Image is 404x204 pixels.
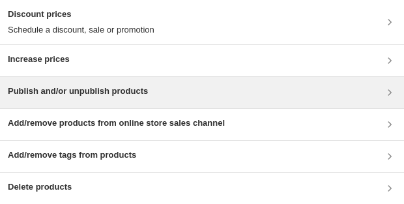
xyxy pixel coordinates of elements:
[8,53,70,66] h3: Increase prices
[8,149,136,162] h3: Add/remove tags from products
[8,8,154,21] h3: Discount prices
[8,181,72,194] h3: Delete products
[8,23,154,36] p: Schedule a discount, sale or promotion
[8,117,225,130] h3: Add/remove products from online store sales channel
[8,85,148,98] h3: Publish and/or unpublish products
